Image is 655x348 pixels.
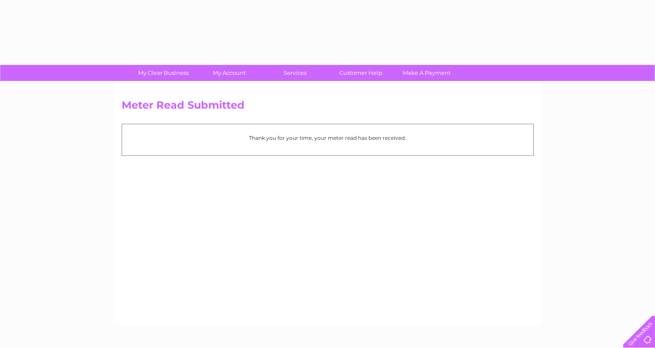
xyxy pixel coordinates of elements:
[126,134,529,142] p: Thank you for your time, your meter read has been received.
[128,65,199,81] a: My Clear Business
[122,99,534,116] h2: Meter Read Submitted
[391,65,462,81] a: Make A Payment
[325,65,397,81] a: Customer Help
[259,65,331,81] a: Services
[194,65,265,81] a: My Account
